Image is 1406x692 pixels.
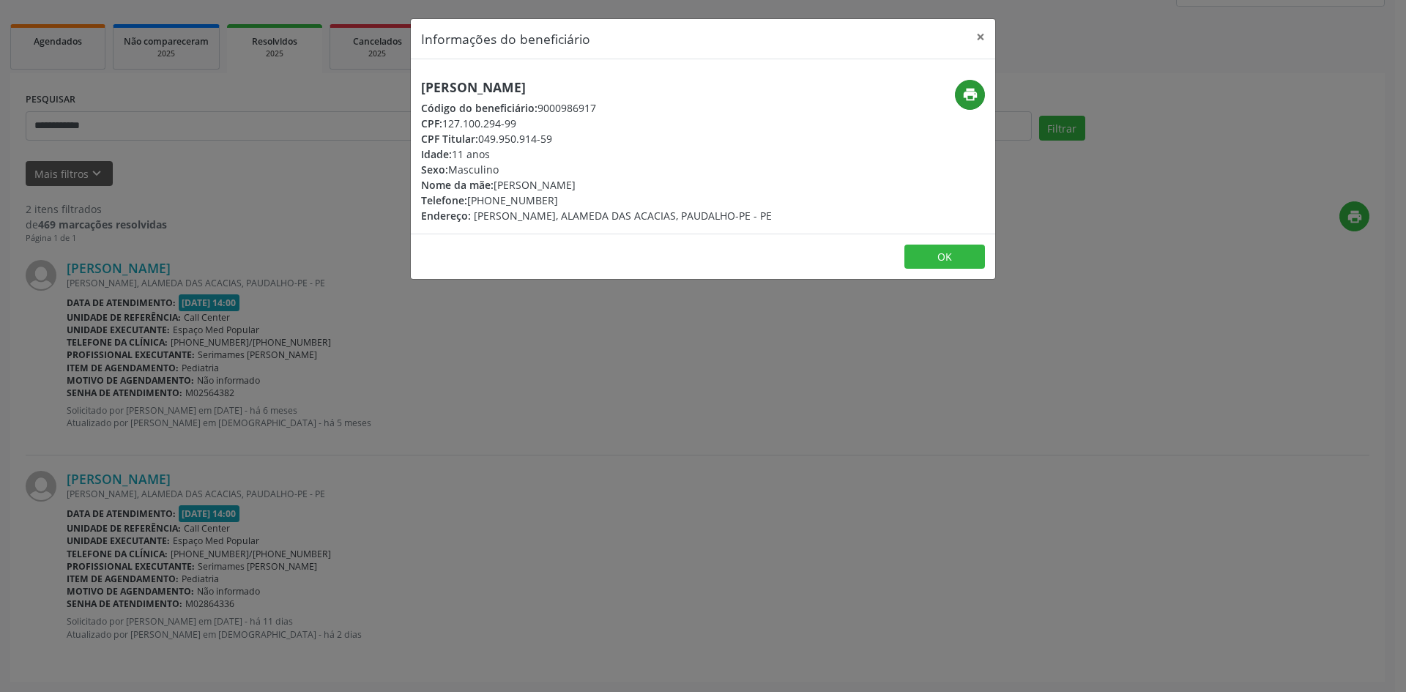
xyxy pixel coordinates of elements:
[421,80,772,95] h5: [PERSON_NAME]
[421,29,590,48] h5: Informações do beneficiário
[421,116,442,130] span: CPF:
[421,101,538,115] span: Código do beneficiário:
[421,193,467,207] span: Telefone:
[421,146,772,162] div: 11 anos
[421,131,772,146] div: 049.950.914-59
[421,209,471,223] span: Endereço:
[966,19,995,55] button: Close
[474,209,772,223] span: [PERSON_NAME], ALAMEDA DAS ACACIAS, PAUDALHO-PE - PE
[421,193,772,208] div: [PHONE_NUMBER]
[421,162,772,177] div: Masculino
[421,100,772,116] div: 9000986917
[962,86,978,103] i: print
[421,178,494,192] span: Nome da mãe:
[421,147,452,161] span: Idade:
[421,132,478,146] span: CPF Titular:
[955,80,985,110] button: print
[904,245,985,269] button: OK
[421,177,772,193] div: [PERSON_NAME]
[421,116,772,131] div: 127.100.294-99
[421,163,448,176] span: Sexo:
